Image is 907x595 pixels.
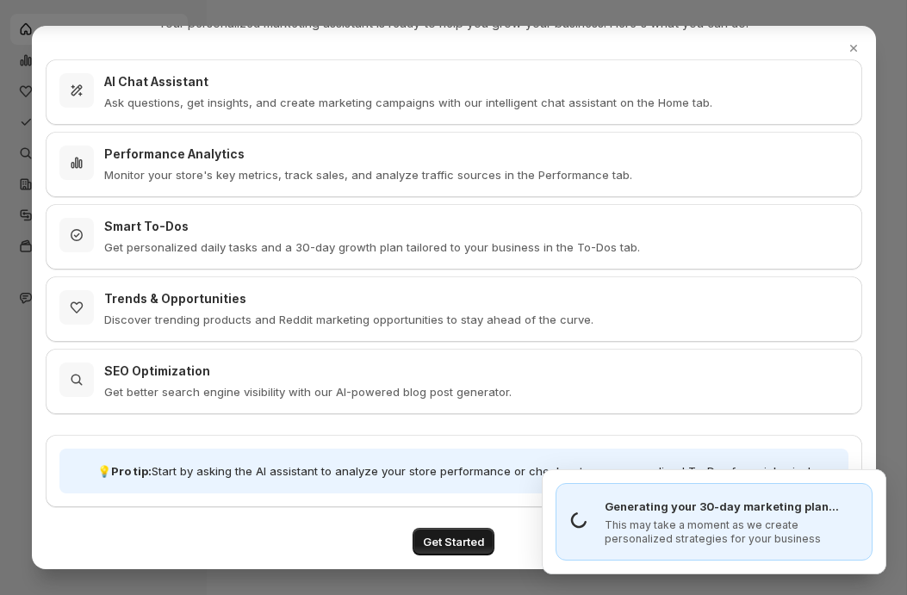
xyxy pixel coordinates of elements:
[73,462,835,480] p: 💡 Start by asking the AI assistant to analyze your store performance or check out your personaliz...
[104,146,632,163] h3: Performance Analytics
[605,498,858,515] p: Generating your 30-day marketing plan...
[413,528,494,555] button: Get Started
[104,73,712,90] h3: AI Chat Assistant
[605,518,858,546] p: This may take a moment as we create personalized strategies for your business
[842,36,866,60] button: Close
[104,94,712,111] p: Ask questions, get insights, and create marketing campaigns with our intelligent chat assistant o...
[104,290,593,307] h3: Trends & Opportunities
[104,363,512,380] h3: SEO Optimization
[104,239,640,256] p: Get personalized daily tasks and a 30-day growth plan tailored to your business in the To-Dos tab.
[104,166,632,183] p: Monitor your store's key metrics, track sales, and analyze traffic sources in the Performance tab.
[104,383,512,400] p: Get better search engine visibility with our AI-powered blog post generator.
[111,464,152,478] strong: Pro tip:
[104,311,593,328] p: Discover trending products and Reddit marketing opportunities to stay ahead of the curve.
[104,218,640,235] h3: Smart To-Dos
[423,533,484,550] span: Get Started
